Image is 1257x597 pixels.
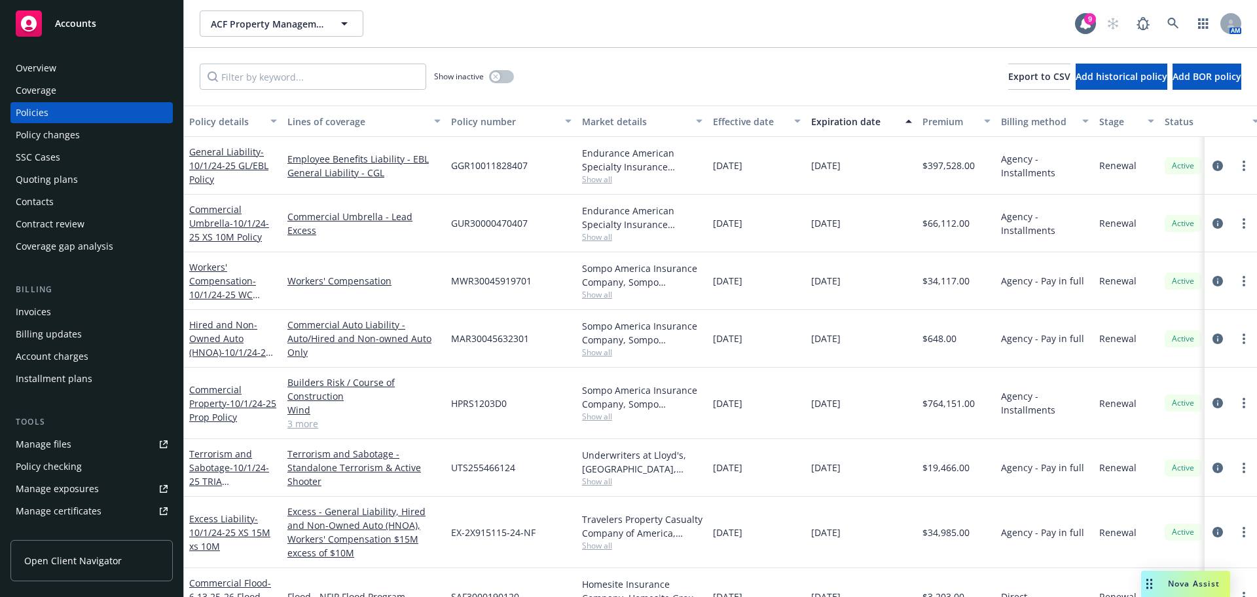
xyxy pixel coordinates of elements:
span: Agency - Pay in full [1001,274,1084,288]
button: Expiration date [806,106,917,137]
span: Open Client Navigator [24,554,122,568]
a: circleInformation [1210,395,1226,411]
span: Add BOR policy [1173,70,1241,83]
a: circleInformation [1210,460,1226,476]
a: circleInformation [1210,524,1226,540]
span: Show all [582,347,702,358]
a: Commercial Umbrella [189,203,269,243]
span: Active [1170,397,1196,409]
span: Agency - Pay in full [1001,461,1084,474]
div: Manage files [16,434,71,455]
a: Account charges [10,346,173,367]
div: Premium [922,115,976,128]
span: [DATE] [811,396,841,410]
span: $397,528.00 [922,159,975,172]
span: - 10/1/24-25 XS 15M xs 10M [189,512,270,552]
span: - 10/1/24-25 HNOA Policy [189,346,273,372]
div: Sompo America Insurance Company, Sompo International [582,319,702,347]
a: circleInformation [1210,331,1226,347]
span: [DATE] [811,274,841,288]
span: Active [1170,275,1196,287]
a: Manage files [10,434,173,455]
a: Contract review [10,214,173,235]
a: Terrorism and Sabotage - Standalone Terrorism & Active Shooter [287,447,441,488]
button: Effective date [708,106,806,137]
a: SSC Cases [10,147,173,168]
span: Active [1170,218,1196,229]
div: Contract review [16,214,84,235]
span: [DATE] [713,159,742,172]
span: Agency - Pay in full [1001,332,1084,345]
span: $19,466.00 [922,461,970,474]
span: Active [1170,160,1196,172]
a: 3 more [287,417,441,431]
div: Policy number [451,115,557,128]
div: Account charges [16,346,88,367]
a: Commercial Auto Liability - Auto/Hired and Non-owned Auto Only [287,318,441,359]
div: Effective date [713,115,786,128]
span: EX-2X915115-24-NF [451,526,536,539]
button: Policy details [184,106,282,137]
a: Commercial Property [189,383,276,423]
div: Endurance American Specialty Insurance Company, Sompo International [582,204,702,231]
button: Billing method [996,106,1094,137]
div: Travelers Property Casualty Company of America, Travelers Insurance [582,512,702,540]
div: Policy checking [16,456,82,477]
span: UTS255466124 [451,461,515,474]
button: Policy number [446,106,577,137]
div: Lines of coverage [287,115,426,128]
a: circleInformation [1210,273,1226,289]
span: Renewal [1099,396,1137,410]
span: Show all [582,540,702,551]
a: Wind [287,403,441,417]
span: $34,117.00 [922,274,970,288]
button: Add historical policy [1076,64,1167,90]
span: [DATE] [811,216,841,230]
a: Report a Bug [1130,10,1156,37]
button: Stage [1094,106,1159,137]
div: Stage [1099,115,1140,128]
a: Policy checking [10,456,173,477]
div: 9 [1084,13,1096,25]
span: ACF Property Management, Inc. [211,17,324,31]
a: more [1236,524,1252,540]
span: Add historical policy [1076,70,1167,83]
a: Accounts [10,5,173,42]
span: HPRS1203D0 [451,396,507,410]
a: more [1236,273,1252,289]
a: Employee Benefits Liability - EBL [287,152,441,166]
button: Premium [917,106,996,137]
a: Start snowing [1100,10,1126,37]
div: Coverage gap analysis [16,236,113,257]
a: Installment plans [10,368,173,389]
span: [DATE] [713,332,742,345]
span: MWR30045919701 [451,274,532,288]
a: Workers' Compensation [287,274,441,288]
span: Accounts [55,18,96,29]
a: General Liability [189,145,268,185]
span: [DATE] [811,332,841,345]
a: Policies [10,102,173,123]
a: Manage claims [10,523,173,544]
div: Contacts [16,191,54,212]
a: more [1236,216,1252,231]
div: Coverage [16,80,56,101]
div: SSC Cases [16,147,60,168]
div: Market details [582,115,688,128]
div: Quoting plans [16,169,78,190]
span: Agency - Installments [1001,210,1089,237]
span: Show all [582,476,702,487]
span: $764,151.00 [922,396,975,410]
span: [DATE] [811,526,841,539]
span: [DATE] [713,396,742,410]
a: Quoting plans [10,169,173,190]
a: General Liability - CGL [287,166,441,180]
a: more [1236,331,1252,347]
div: Endurance American Specialty Insurance Company, Sompo International [582,146,702,174]
span: Nova Assist [1168,578,1220,589]
button: Export to CSV [1008,64,1070,90]
span: Renewal [1099,332,1137,345]
span: $34,985.00 [922,526,970,539]
span: Renewal [1099,526,1137,539]
div: Underwriters at Lloyd's, [GEOGRAPHIC_DATA], [PERSON_NAME] of London, CRC Group [582,448,702,476]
